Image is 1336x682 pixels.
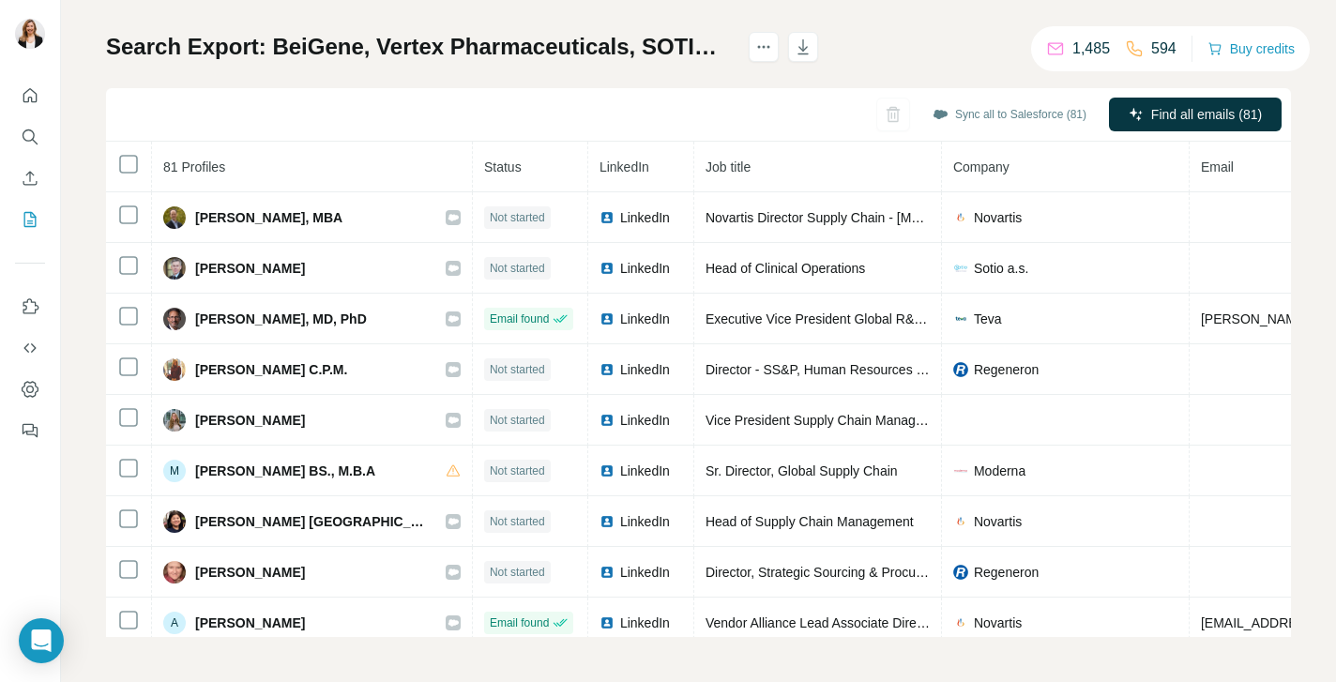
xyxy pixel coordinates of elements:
img: company-logo [953,615,968,630]
span: Not started [490,513,545,530]
img: company-logo [953,311,968,326]
button: Feedback [15,414,45,447]
button: Dashboard [15,372,45,406]
img: LinkedIn logo [600,615,615,630]
span: Not started [490,260,545,277]
img: LinkedIn logo [600,362,615,377]
button: Enrich CSV [15,161,45,195]
p: 594 [1151,38,1177,60]
img: LinkedIn logo [600,261,615,276]
img: Avatar [163,510,186,533]
span: LinkedIn [620,411,670,430]
span: Novartis [974,208,1022,227]
span: Director, Strategic Sourcing & Procurement [706,565,957,580]
div: Open Intercom Messenger [19,618,64,663]
span: [PERSON_NAME] [195,259,305,278]
img: company-logo [953,565,968,580]
img: company-logo [953,463,968,478]
span: Not started [490,564,545,581]
button: actions [749,32,779,62]
button: Find all emails (81) [1109,98,1282,131]
img: LinkedIn logo [600,514,615,529]
span: Email [1201,159,1234,174]
span: [PERSON_NAME] [195,614,305,632]
span: Vice President Supply Chain Management [706,413,952,428]
p: 1,485 [1072,38,1110,60]
span: Head of Clinical Operations [706,261,865,276]
span: Vendor Alliance Lead Associate Director [706,615,938,630]
span: Status [484,159,522,174]
span: Director - SS&P, Human Resources & Corporate Services, Ex-US - Indirect [706,362,1141,377]
button: Search [15,120,45,154]
img: LinkedIn logo [600,565,615,580]
span: Email found [490,614,549,631]
img: Avatar [163,409,186,432]
span: LinkedIn [620,614,670,632]
span: Sotio a.s. [974,259,1028,278]
span: [PERSON_NAME] [195,563,305,582]
img: company-logo [953,261,968,276]
img: LinkedIn logo [600,463,615,478]
span: Teva [974,310,1002,328]
img: LinkedIn logo [600,311,615,326]
img: company-logo [953,362,968,377]
span: [PERSON_NAME], MBA [195,208,342,227]
span: LinkedIn [620,259,670,278]
span: LinkedIn [600,159,649,174]
img: Avatar [163,206,186,229]
img: Avatar [163,358,186,381]
img: Avatar [163,257,186,280]
button: Buy credits [1207,36,1295,62]
span: Regeneron [974,563,1039,582]
button: Use Surfe API [15,331,45,365]
span: Moderna [974,462,1025,480]
img: Avatar [15,19,45,49]
span: Find all emails (81) [1151,105,1262,124]
span: Executive Vice President Global R&D and Chief Medical Officer [706,311,1074,326]
img: company-logo [953,210,968,225]
span: Head of Supply Chain Management [706,514,914,529]
span: [PERSON_NAME] [GEOGRAPHIC_DATA] [195,512,427,531]
span: [PERSON_NAME], MD, PhD [195,310,367,328]
span: Sr. Director, Global Supply Chain [706,463,898,478]
span: Email found [490,311,549,327]
span: 81 Profiles [163,159,225,174]
span: LinkedIn [620,512,670,531]
span: Not started [490,361,545,378]
img: Avatar [163,308,186,330]
span: Job title [706,159,751,174]
span: LinkedIn [620,563,670,582]
span: LinkedIn [620,208,670,227]
span: Novartis [974,614,1022,632]
span: Not started [490,412,545,429]
span: Not started [490,209,545,226]
span: [PERSON_NAME] BS., M.B.A [195,462,375,480]
img: LinkedIn logo [600,413,615,428]
span: LinkedIn [620,360,670,379]
span: Regeneron [974,360,1039,379]
span: [PERSON_NAME] [195,411,305,430]
span: Not started [490,462,545,479]
button: My lists [15,203,45,236]
span: Company [953,159,1010,174]
h1: Search Export: BeiGene, Vertex Pharmaceuticals, SOTIO Biotech, Ryvu Therapeutics, Mirati Therapeu... [106,32,732,62]
button: Sync all to Salesforce (81) [919,100,1100,129]
span: Novartis Director Supply Chain - [MEDICAL_DATA] Global Launch and EU Supply (Formerly AveXis) [706,210,1290,225]
button: Use Surfe on LinkedIn [15,290,45,324]
div: M [163,460,186,482]
img: Avatar [163,561,186,583]
img: LinkedIn logo [600,210,615,225]
div: A [163,612,186,634]
span: Novartis [974,512,1022,531]
span: LinkedIn [620,462,670,480]
span: [PERSON_NAME] C.P.M. [195,360,347,379]
img: company-logo [953,514,968,529]
button: Quick start [15,79,45,113]
span: LinkedIn [620,310,670,328]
